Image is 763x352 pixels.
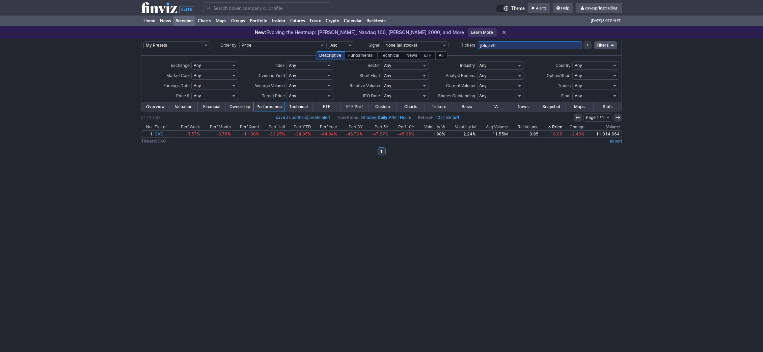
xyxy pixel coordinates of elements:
[169,102,197,111] a: Valuation
[284,102,312,111] a: Technical
[421,51,436,59] div: ETF
[369,43,380,48] span: Signal
[270,16,288,26] a: Insider
[586,131,622,137] a: 11,014,664
[446,124,477,130] th: Volatility M
[454,115,460,120] a: off
[341,102,369,111] a: ETF Perf
[566,102,594,111] a: Maps
[276,115,307,120] a: save as portfolio
[461,43,475,48] span: Tickers
[220,43,237,48] span: Order by
[415,124,446,130] th: Volatility W
[397,102,425,111] a: Charts
[216,131,231,136] span: -3.78%
[378,147,386,155] a: 1
[312,131,338,137] a: -44.04%
[372,131,389,136] span: -47.67%
[338,131,364,137] a: -46.79%
[176,93,190,98] span: Price $
[198,102,226,111] a: Financial
[345,51,378,59] div: Fundamental
[550,131,562,136] span: 18.08
[337,115,360,120] b: Timeframe:
[154,124,173,130] th: Ticker
[397,131,414,136] span: -45.65%
[453,102,481,111] a: Basic
[141,138,465,145] td: CAG
[255,29,267,35] span: New:
[262,93,285,98] span: Target Price
[364,16,388,26] a: Backtests
[425,102,453,111] a: Tickers
[390,124,415,130] th: Perf 10Y
[203,2,331,13] input: Search
[576,3,622,14] a: cavespringtrading
[213,16,229,26] a: Maps
[268,131,285,136] span: -30.25%
[594,102,622,111] a: Stats
[173,131,201,137] a: -3.57%
[316,51,345,59] div: Descriptive
[294,131,311,136] span: -34.85%
[381,147,383,155] b: 1
[415,131,446,137] a: 1.98%
[364,131,389,137] a: -47.67%
[585,5,617,10] span: cavespringtrading
[364,124,389,130] th: Perf 5Y
[563,124,586,130] th: Change
[346,131,363,136] span: -46.79%
[444,115,453,120] a: 1min
[141,124,154,130] th: No.
[570,131,585,136] span: -2.43%
[540,124,563,130] th: Price
[558,83,571,88] span: Trades
[418,115,435,120] b: Refresh:
[390,131,415,137] a: -45.65%
[232,124,260,130] th: Perf Quart
[359,73,380,78] span: Short Float
[186,131,200,136] span: -3.57%
[436,115,442,120] a: 10s
[540,131,563,137] a: 18.08
[288,16,307,26] a: Futures
[141,139,157,144] b: Tickers:
[377,51,403,59] div: Technical
[257,73,285,78] span: Dividend Yield
[367,63,380,68] span: Sector
[308,115,330,120] a: create alert
[158,16,173,26] a: News
[438,93,475,98] span: Shares Outstanding
[555,63,571,68] span: Country
[537,102,565,111] a: Snapshot
[173,16,195,26] a: Screener
[610,139,622,144] a: export
[307,16,323,26] a: Forex
[477,124,509,130] th: Avg Volume
[286,124,312,130] th: Perf YTD
[342,16,364,26] a: Calendar
[435,51,447,59] div: All
[509,102,537,111] a: News
[509,124,540,130] th: Rel Volume
[141,16,158,26] a: Home
[171,63,190,68] span: Exchange
[276,114,330,121] span: |
[195,16,213,26] a: Charts
[369,102,397,111] a: Custom
[586,124,622,130] th: Volume
[403,51,421,59] div: News
[477,131,509,137] a: 11.55M
[312,124,338,130] th: Perf Year
[496,5,525,12] a: Theme
[511,5,525,12] span: Theme
[418,114,460,121] span: | |
[563,131,586,137] a: -2.43%
[154,131,173,137] a: CAG
[166,73,190,78] span: Market Cap.
[509,131,540,137] a: 0.95
[141,102,169,111] a: Overview
[320,131,337,136] span: -44.04%
[286,131,312,137] a: -34.85%
[350,83,380,88] span: Relative Volume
